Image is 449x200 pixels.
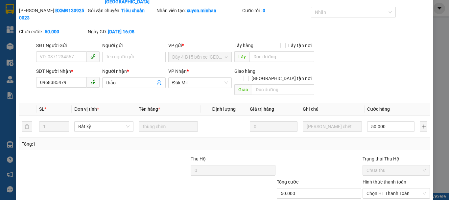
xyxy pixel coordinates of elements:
span: Dãy 4-B15 bến xe Miền Đông [172,52,228,62]
span: Lấy [234,51,249,62]
b: 50.000 [45,29,59,34]
b: [DATE] 16:08 [108,29,134,34]
label: Hình thức thanh toán [363,179,406,185]
div: Người gửi [102,42,166,49]
div: Cước rồi : [242,7,310,14]
div: Gói vận chuyển: [88,7,155,14]
span: Bất kỳ [78,122,130,131]
div: VP gửi [168,42,232,49]
span: Chọn HT Thanh Toán [366,188,426,198]
span: Lấy hàng [234,43,253,48]
span: Thu Hộ [191,156,206,161]
span: Giá trị hàng [250,106,274,112]
span: Giao [234,84,252,95]
b: 0 [263,8,265,13]
span: Lấy tận nơi [286,42,314,49]
div: Chưa cước : [19,28,86,35]
button: plus [420,121,427,132]
span: Đơn vị tính [74,106,99,112]
input: Dọc đường [252,84,314,95]
span: Chưa thu [366,165,426,175]
span: Tổng cước [277,179,298,185]
span: phone [90,79,96,85]
input: VD: Bàn, Ghế [139,121,198,132]
div: Trạng thái Thu Hộ [363,155,430,162]
div: [PERSON_NAME]: [19,7,86,21]
b: Tiêu chuẩn [121,8,145,13]
span: [GEOGRAPHIC_DATA] tận nơi [249,75,314,82]
span: Cước hàng [367,106,390,112]
button: delete [22,121,32,132]
div: SĐT Người Nhận [36,68,100,75]
span: Giao hàng [234,69,255,74]
div: Ngày GD: [88,28,155,35]
input: Dọc đường [249,51,314,62]
div: SĐT Người Gửi [36,42,100,49]
b: xuyen.minhan [187,8,216,13]
span: phone [90,54,96,59]
span: user-add [156,80,162,85]
input: 0 [250,121,297,132]
span: Tên hàng [139,106,160,112]
div: Tổng: 1 [22,140,174,148]
span: Định lượng [212,106,235,112]
div: Người nhận [102,68,166,75]
span: VP Nhận [168,69,187,74]
div: Nhân viên tạo: [156,7,241,14]
input: Ghi Chú [303,121,362,132]
th: Ghi chú [300,103,365,116]
span: SL [39,106,44,112]
span: Đăk Mil [172,78,228,88]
